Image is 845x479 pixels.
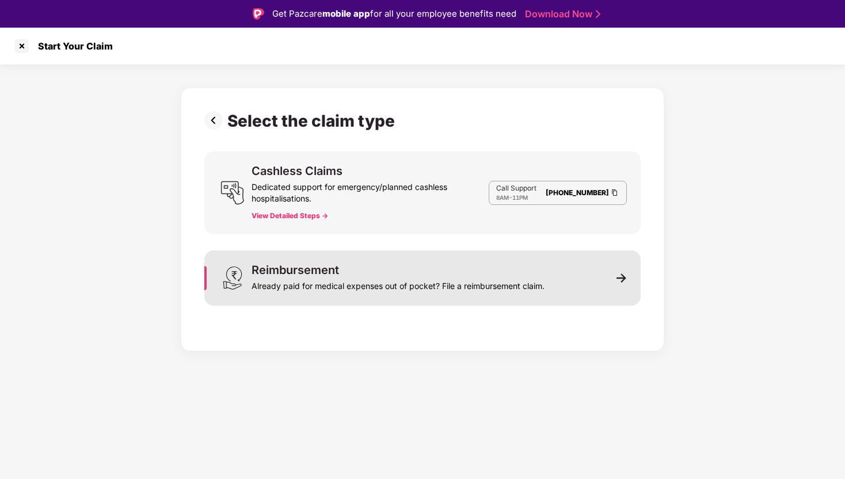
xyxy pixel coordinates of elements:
[272,7,516,21] div: Get Pazcare for all your employee benefits need
[252,276,545,292] div: Already paid for medical expenses out of pocket? File a reimbursement claim.
[525,8,597,20] a: Download Now
[227,111,399,131] div: Select the claim type
[546,188,609,197] a: [PHONE_NUMBER]
[253,8,264,20] img: Logo
[496,194,509,201] span: 8AM
[220,181,245,205] img: svg+xml;base64,PHN2ZyB3aWR0aD0iMjQiIGhlaWdodD0iMjUiIHZpZXdCb3g9IjAgMCAyNCAyNSIgZmlsbD0ibm9uZSIgeG...
[596,8,600,20] img: Stroke
[252,177,489,204] div: Dedicated support for emergency/planned cashless hospitalisations.
[204,111,227,130] img: svg+xml;base64,PHN2ZyBpZD0iUHJldi0zMngzMiIgeG1sbnM9Imh0dHA6Ly93d3cudzMub3JnLzIwMDAvc3ZnIiB3aWR0aD...
[252,211,328,221] button: View Detailed Steps ->
[496,193,536,202] div: -
[512,194,528,201] span: 11PM
[616,273,627,283] img: svg+xml;base64,PHN2ZyB3aWR0aD0iMTEiIGhlaWdodD0iMTEiIHZpZXdCb3g9IjAgMCAxMSAxMSIgZmlsbD0ibm9uZSIgeG...
[252,264,339,276] div: Reimbursement
[610,188,619,197] img: Clipboard Icon
[31,40,113,52] div: Start Your Claim
[252,165,342,177] div: Cashless Claims
[496,184,536,193] p: Call Support
[322,8,370,19] strong: mobile app
[220,266,245,290] img: svg+xml;base64,PHN2ZyB3aWR0aD0iMjQiIGhlaWdodD0iMzEiIHZpZXdCb3g9IjAgMCAyNCAzMSIgZmlsbD0ibm9uZSIgeG...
